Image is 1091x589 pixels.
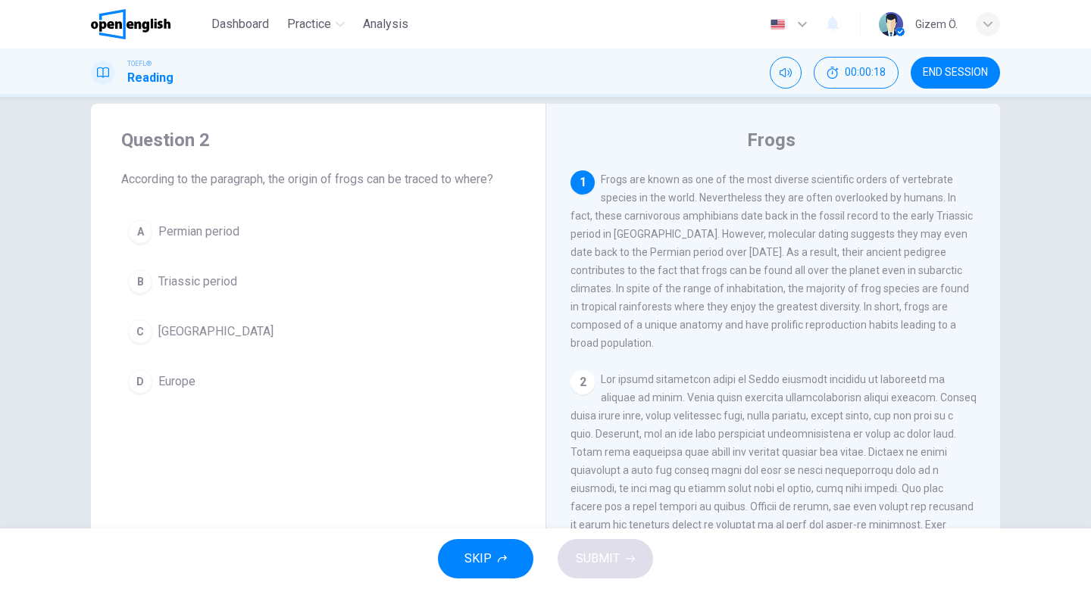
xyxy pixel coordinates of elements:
button: SKIP [438,539,533,578]
img: OpenEnglish logo [91,9,170,39]
button: DEurope [121,363,515,400]
span: Dashboard [211,15,269,33]
div: Gizem Ö. [915,15,958,33]
span: SKIP [464,548,492,569]
span: Frogs are known as one of the most diverse scientific orders of vertebrate species in the world. ... [571,173,973,349]
h4: Question 2 [121,128,515,152]
span: Analysis [363,15,408,33]
span: Practice [287,15,331,33]
div: C [128,319,152,344]
button: END SESSION [911,57,1000,89]
button: Practice [281,11,351,38]
div: B [128,270,152,294]
a: OpenEnglish logo [91,9,205,39]
img: Profile picture [879,12,903,36]
div: D [128,369,152,394]
span: TOEFL® [127,58,152,69]
h1: Reading [127,69,173,87]
span: Europe [158,372,195,391]
button: Dashboard [205,11,275,38]
button: BTriassic period [121,263,515,301]
button: C[GEOGRAPHIC_DATA] [121,313,515,351]
h4: Frogs [747,128,796,152]
button: Analysis [357,11,414,38]
button: APermian period [121,213,515,251]
img: en [768,19,787,30]
div: Hide [814,57,899,89]
div: Mute [770,57,802,89]
div: 1 [571,170,595,195]
div: A [128,220,152,244]
button: 00:00:18 [814,57,899,89]
span: END SESSION [923,67,988,79]
span: Triassic period [158,273,237,291]
span: [GEOGRAPHIC_DATA] [158,323,274,341]
span: Permian period [158,223,239,241]
span: 00:00:18 [845,67,886,79]
div: 2 [571,370,595,394]
span: According to the paragraph, the origin of frogs can be traced to where? [121,170,515,189]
